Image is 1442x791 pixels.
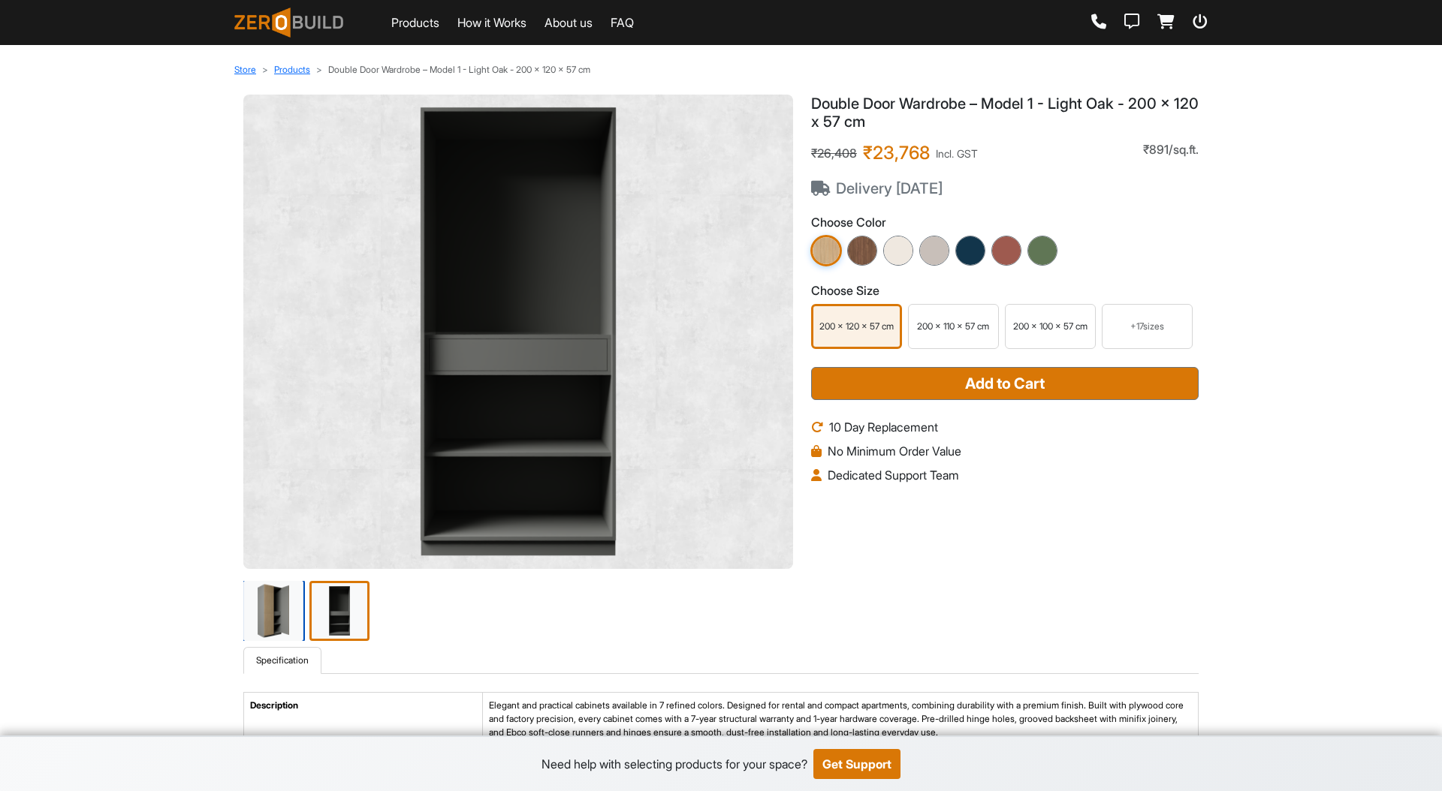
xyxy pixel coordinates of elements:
[482,693,1198,746] td: Elegant and practical cabinets available in 7 refined colors. Designed for rental and compact apa...
[811,215,1199,230] h3: Choose Color
[243,647,321,674] a: Specification
[883,236,913,266] img: Ivory Cream
[611,14,634,32] a: FAQ
[457,14,526,32] a: How it Works
[242,579,305,642] img: Double Door Wardrobe – Model 1 - Light Oak - 200 x 120 x 57 cm - Image 1
[234,8,343,38] img: ZeroBuild logo
[1109,320,1186,333] div: + 17 sizes
[811,466,1199,484] li: Dedicated Support Team
[274,64,310,75] a: Products
[1009,320,1092,333] div: 200 x 100 x 57 cm
[811,418,1199,436] li: 10 Day Replacement
[1193,14,1208,31] a: Logout
[255,107,781,557] img: Double Door Wardrobe – Model 1 - Light Oak - 200 x 120 x 57 cm
[811,179,978,197] span: Delivery [DATE]
[813,749,900,779] button: Get Support
[545,14,593,32] a: About us
[1143,143,1199,157] span: ₹891/sq.ft.
[847,236,877,266] img: Walnut Brown
[936,146,978,161] span: Incl. GST
[811,284,1199,298] h3: Choose Size
[542,755,807,773] div: Need help with selecting products for your space?
[863,143,930,164] span: ₹23,768
[816,320,897,333] div: 200 x 120 x 57 cm
[1027,236,1057,266] img: English Green
[919,236,949,266] img: Sandstone
[811,146,857,161] span: ₹26,408
[811,367,1199,400] button: Add to Cart
[991,236,1021,266] img: Earth Brown
[811,442,1199,460] li: No Minimum Order Value
[234,64,256,75] a: Store
[309,581,370,641] img: Double Door Wardrobe – Model 1 - Light Oak - 200 x 120 x 57 cm - Image 2
[391,14,439,32] a: Products
[811,95,1199,131] h1: Double Door Wardrobe – Model 1 - Light Oak - 200 x 120 x 57 cm
[310,63,590,77] li: Double Door Wardrobe – Model 1 - Light Oak - 200 x 120 x 57 cm
[234,63,1208,77] nav: breadcrumb
[955,236,985,266] img: Graphite Blue
[810,235,842,266] img: Light Oak
[912,320,995,333] div: 200 x 110 x 57 cm
[244,693,483,746] td: Description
